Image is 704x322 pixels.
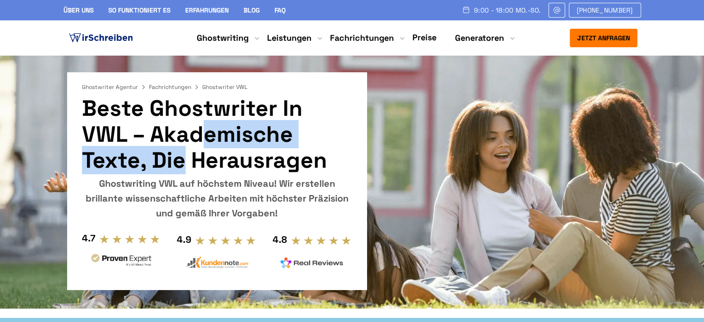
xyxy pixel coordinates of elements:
[280,257,343,268] img: realreviews
[330,32,394,44] a: Fachrichtungen
[243,6,260,14] a: Blog
[99,234,161,244] img: stars
[273,232,287,247] div: 4.8
[108,6,170,14] a: So funktioniert es
[291,235,352,246] img: stars
[267,32,312,44] a: Leistungen
[82,83,147,91] a: Ghostwriter Agentur
[197,32,249,44] a: Ghostwriting
[462,6,470,13] img: Schedule
[455,32,504,44] a: Generatoren
[202,83,248,91] span: Ghostwriter VWL
[185,256,248,269] img: kundennote
[553,6,561,14] img: Email
[474,6,541,14] span: 9:00 - 18:00 Mo.-So.
[63,6,93,14] a: Über uns
[82,95,352,173] h1: Beste Ghostwriter in VWL – Akademische Texte, die herausragen
[177,232,191,247] div: 4.9
[195,235,256,246] img: stars
[274,6,286,14] a: FAQ
[570,29,637,47] button: Jetzt anfragen
[569,3,641,18] a: [PHONE_NUMBER]
[67,31,135,45] img: logo ghostwriter-österreich
[82,231,95,246] div: 4.7
[412,32,436,43] a: Preise
[82,176,352,221] div: Ghostwriting VWL auf höchstem Niveau! Wir erstellen brillante wissenschaftliche Arbeiten mit höch...
[90,253,153,270] img: provenexpert
[185,6,229,14] a: Erfahrungen
[149,83,200,91] a: Fachrichtungen
[577,6,633,14] span: [PHONE_NUMBER]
